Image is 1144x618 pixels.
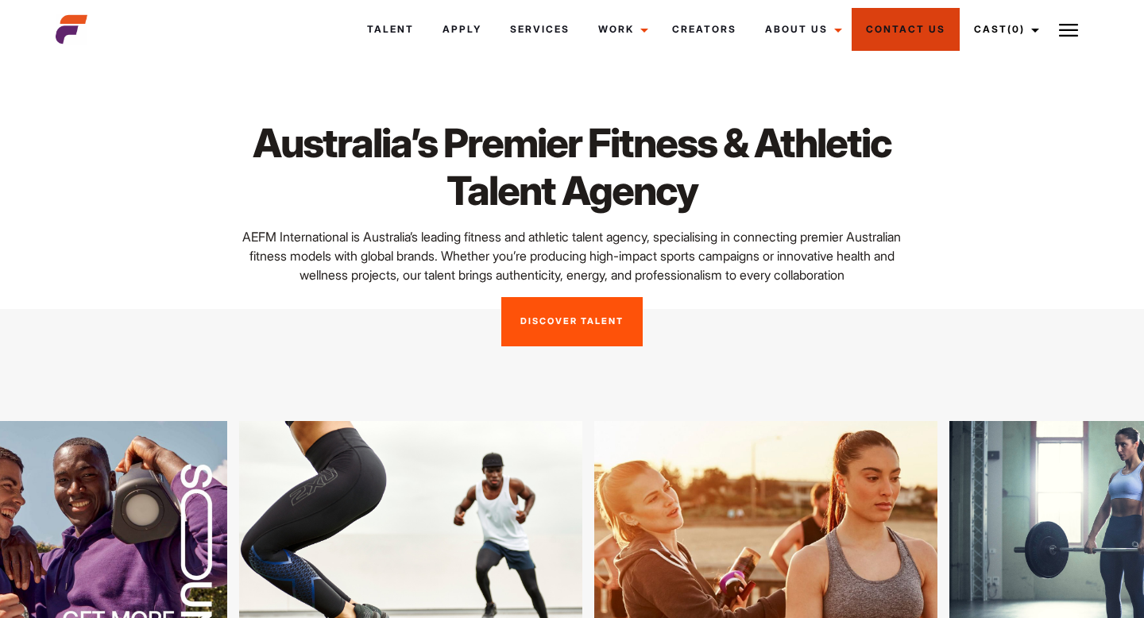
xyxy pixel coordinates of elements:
[658,8,751,51] a: Creators
[751,8,852,51] a: About Us
[960,8,1049,51] a: Cast(0)
[584,8,658,51] a: Work
[1059,21,1078,40] img: Burger icon
[353,8,428,51] a: Talent
[428,8,496,51] a: Apply
[852,8,960,51] a: Contact Us
[501,297,643,346] a: Discover Talent
[496,8,584,51] a: Services
[230,227,913,284] p: AEFM International is Australia’s leading fitness and athletic talent agency, specialising in con...
[1007,23,1025,35] span: (0)
[230,119,913,214] h1: Australia’s Premier Fitness & Athletic Talent Agency
[56,14,87,45] img: cropped-aefm-brand-fav-22-square.png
